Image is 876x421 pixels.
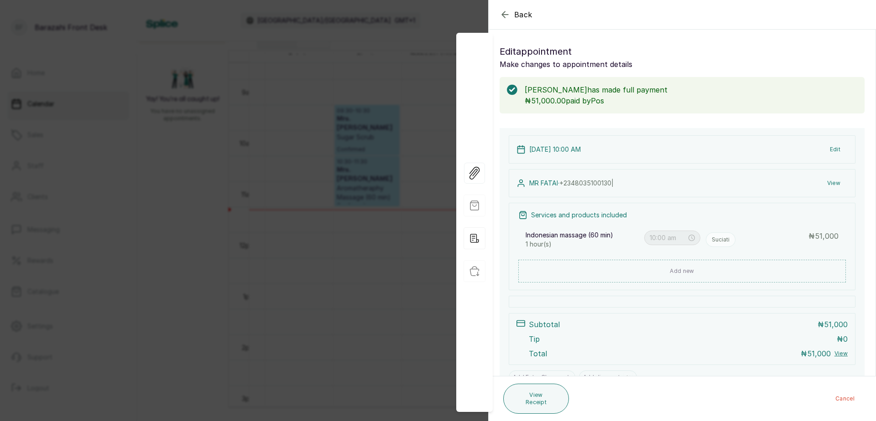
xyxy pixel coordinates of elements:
[509,370,575,384] button: Add Extra Charge
[808,231,839,241] p: ₦
[526,240,639,249] p: 1 hour(s)
[579,370,637,384] button: Add discount
[828,390,862,407] button: Cancel
[500,59,865,70] p: Make changes to appointment details
[815,231,839,241] span: 51,000
[650,233,687,243] input: Select time
[514,9,532,20] span: Back
[843,334,848,344] span: 0
[526,231,613,240] p: Indonesian massage (60 min)
[712,236,730,243] p: Suciati
[818,319,848,330] p: ₦
[837,334,848,344] p: ₦
[529,348,547,359] p: Total
[525,84,857,95] p: [PERSON_NAME] has made full payment
[807,349,831,358] span: 51,000
[529,319,560,330] p: Subtotal
[529,179,614,188] p: MR FATAI ·
[824,320,848,329] span: 51,000
[529,145,581,154] p: [DATE] 10:00 AM
[559,179,614,187] span: +234 8035100130 |
[500,44,572,59] span: Edit appointment
[518,260,846,282] button: Add new
[500,9,532,20] button: Back
[820,175,848,191] button: View
[531,210,627,220] p: Services and products included
[801,348,831,359] p: ₦
[834,350,848,357] button: View
[503,384,569,414] button: View Receipt
[525,95,857,106] p: ₦51,000.00 paid by Pos
[529,334,540,344] p: Tip
[823,141,848,158] button: Edit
